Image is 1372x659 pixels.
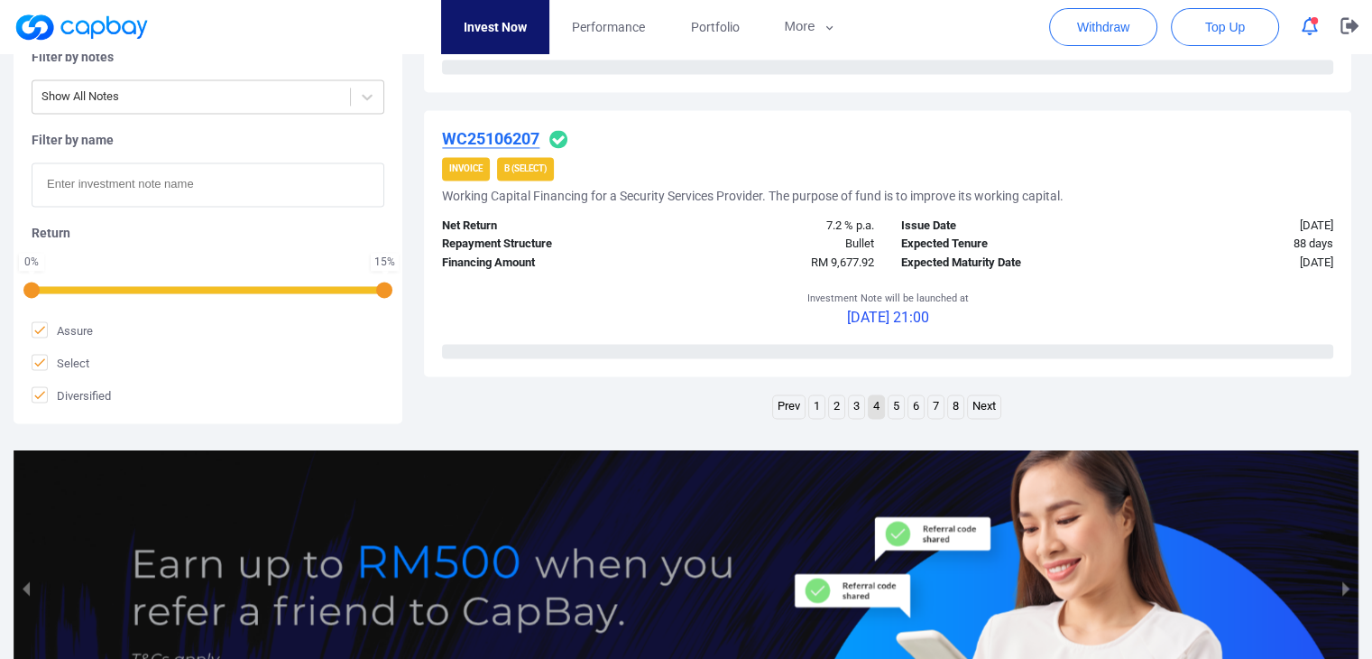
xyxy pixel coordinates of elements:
[888,217,1117,236] div: Issue Date
[32,49,384,65] h5: Filter by notes
[1171,8,1279,46] button: Top Up
[811,255,874,269] span: RM 9,677.92
[888,254,1117,273] div: Expected Maturity Date
[374,256,395,267] div: 15 %
[658,217,888,236] div: 7.2 % p.a.
[809,395,824,418] a: Page 1
[807,306,969,329] p: [DATE] 21:00
[428,217,658,236] div: Net Return
[690,17,739,37] span: Portfolio
[32,162,384,207] input: Enter investment note name
[428,254,658,273] div: Financing Amount
[849,395,864,418] a: Page 3
[968,395,1000,418] a: Next page
[1118,235,1347,254] div: 88 days
[829,395,844,418] a: Page 2
[658,235,888,254] div: Bullet
[869,395,884,418] a: Page 4 is your current page
[442,188,1064,204] h5: Working Capital Financing for a Security Services Provider. The purpose of fund is to improve its...
[1118,217,1347,236] div: [DATE]
[32,386,111,404] span: Diversified
[32,354,89,372] span: Select
[948,395,963,418] a: Page 8
[428,235,658,254] div: Repayment Structure
[1118,254,1347,273] div: [DATE]
[928,395,944,418] a: Page 7
[442,129,539,148] u: WC25106207
[773,395,805,418] a: Previous page
[23,256,41,267] div: 0 %
[888,235,1117,254] div: Expected Tenure
[32,132,384,148] h5: Filter by name
[572,17,645,37] span: Performance
[449,163,483,173] strong: Invoice
[807,291,969,307] p: Investment Note will be launched at
[32,225,384,241] h5: Return
[1049,8,1157,46] button: Withdraw
[1205,18,1245,36] span: Top Up
[908,395,924,418] a: Page 6
[889,395,904,418] a: Page 5
[504,163,547,173] strong: B (Select)
[32,321,93,339] span: Assure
